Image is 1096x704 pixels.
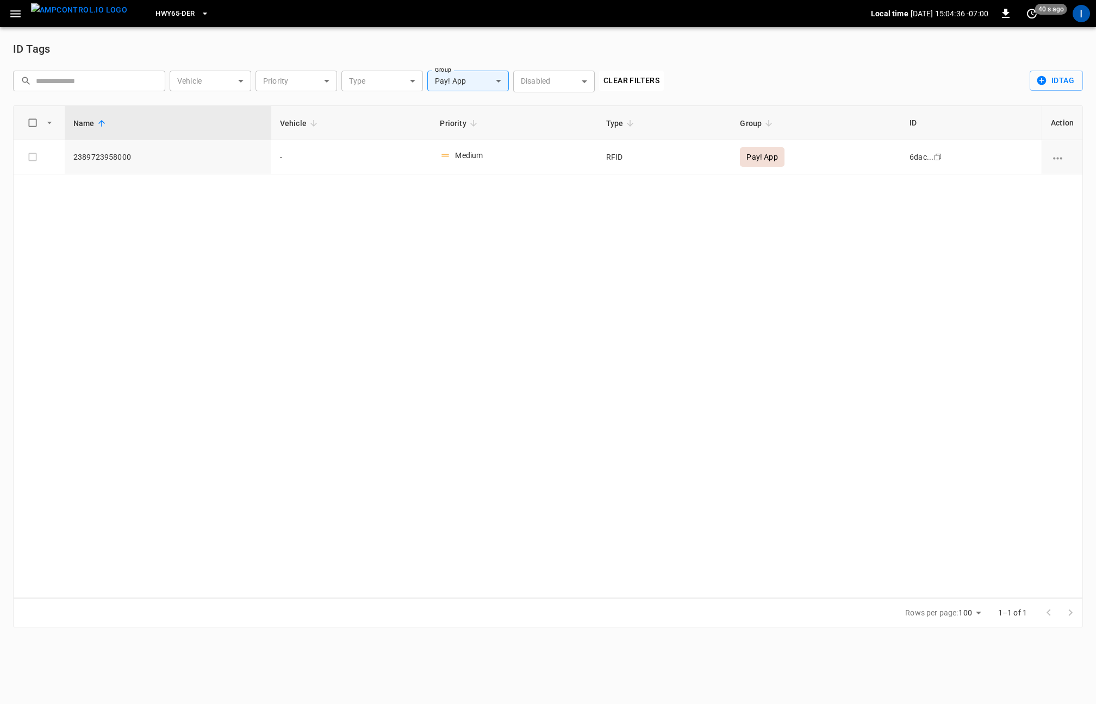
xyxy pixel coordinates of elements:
[13,40,50,58] h6: ID Tags
[1023,5,1041,22] button: set refresh interval
[73,152,263,162] span: 2389723958000
[1042,106,1082,140] th: Action
[271,140,432,174] td: -
[958,605,985,621] div: 100
[1073,5,1090,22] div: profile-icon
[14,106,1082,174] table: idTags-table
[1051,152,1074,162] div: vehicle options
[910,152,933,162] div: 6dac...
[911,8,988,19] p: [DATE] 15:04:36 -07:00
[901,106,1042,140] th: ID
[13,105,1083,598] div: idTags-table
[740,117,776,130] span: Group
[599,71,664,91] button: Clear Filters
[155,8,195,20] span: HWY65-DER
[427,71,509,91] div: Pay! App
[740,147,784,167] div: Pay! App
[998,607,1027,618] p: 1–1 of 1
[1030,71,1083,91] button: idTag
[905,607,958,618] p: Rows per page:
[597,140,732,174] td: RFID
[606,117,638,130] span: Type
[151,3,213,24] button: HWY65-DER
[440,117,480,130] span: Priority
[280,117,321,130] span: Vehicle
[933,151,944,163] div: copy
[1035,4,1067,15] span: 40 s ago
[435,66,451,74] label: Group
[31,3,127,17] img: ampcontrol.io logo
[871,8,908,19] p: Local time
[73,117,109,130] span: Name
[455,150,483,161] div: Medium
